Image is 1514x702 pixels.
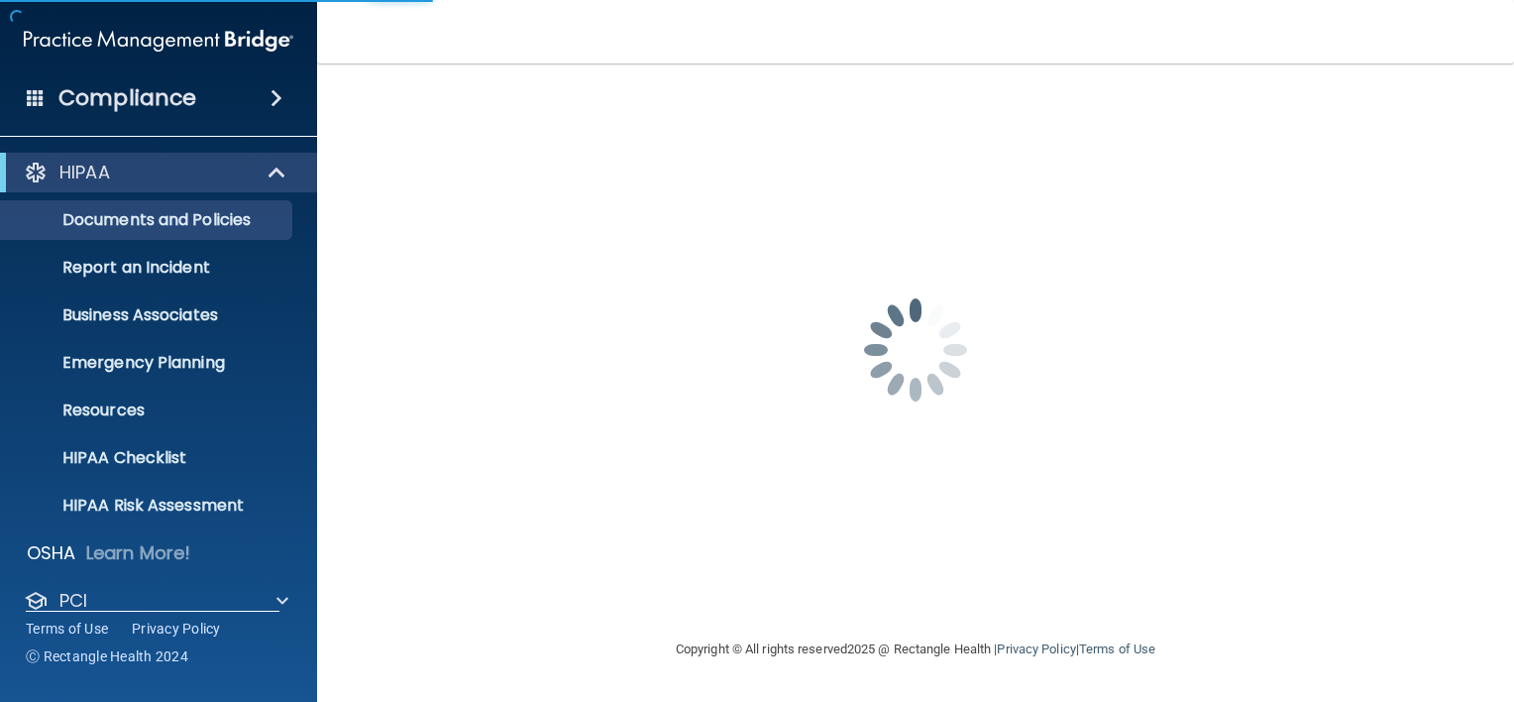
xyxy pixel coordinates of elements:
[13,496,283,516] p: HIPAA Risk Assessment
[24,589,288,613] a: PCI
[13,448,283,468] p: HIPAA Checklist
[86,541,191,565] p: Learn More!
[24,21,293,60] img: PMB logo
[27,541,76,565] p: OSHA
[58,84,196,112] h4: Compliance
[24,161,287,184] a: HIPAA
[13,210,283,230] p: Documents and Policies
[132,619,221,639] a: Privacy Policy
[59,589,87,613] p: PCI
[13,305,283,325] p: Business Associates
[13,353,283,373] p: Emergency Planning
[554,618,1277,681] div: Copyright © All rights reserved 2025 @ Rectangle Health | |
[1079,642,1155,656] a: Terms of Use
[13,401,283,420] p: Resources
[26,646,188,666] span: Ⓒ Rectangle Health 2024
[816,251,1015,449] img: spinner.e123f6fc.gif
[997,642,1075,656] a: Privacy Policy
[59,161,110,184] p: HIPAA
[13,258,283,278] p: Report an Incident
[26,619,108,639] a: Terms of Use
